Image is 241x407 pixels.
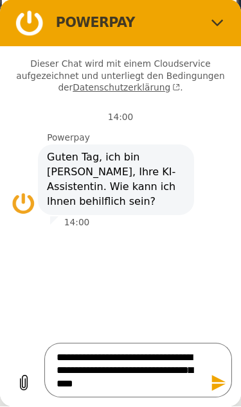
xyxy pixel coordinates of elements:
[108,112,134,123] p: 14:00
[73,83,180,93] a: Datenschutzerklärung(wird in einer neuen Registerkarte geöffnet)
[203,9,233,39] button: Schließen
[56,15,197,32] h2: POWERPAY
[47,151,185,209] span: Guten Tag, ich bin [PERSON_NAME], Ihre KI-Assistentin. Wie kann ich Ihnen behilflich sein?
[9,369,39,399] button: Datei hochladen
[203,369,233,399] button: Nachricht senden
[12,58,229,94] p: Dieser Chat wird mit einem Cloudservice aufgezeichnet und unterliegt den Bedingungen der .
[170,84,180,92] svg: (wird in einer neuen Registerkarte geöffnet)
[47,132,241,144] p: Powerpay
[64,217,90,229] p: 14:00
